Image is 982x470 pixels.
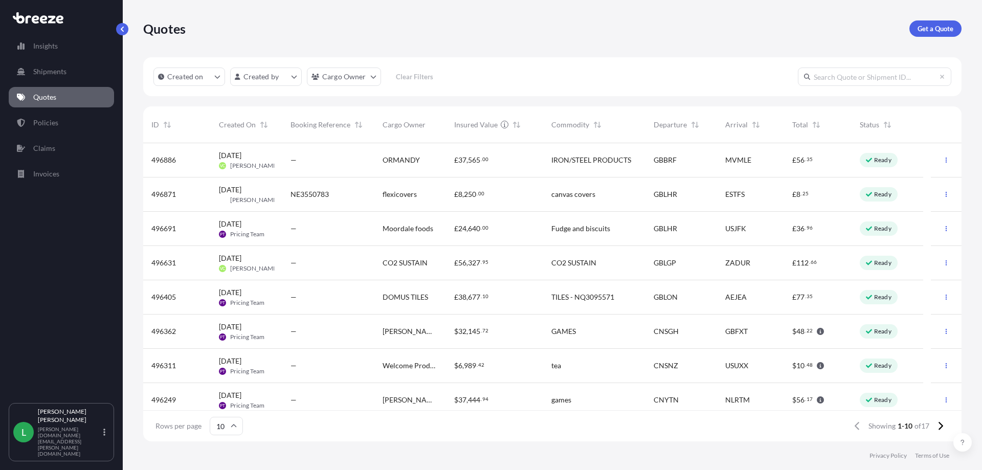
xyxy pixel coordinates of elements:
button: createdOn Filter options [153,68,225,86]
span: GBFXT [725,326,748,337]
span: 48 [796,328,805,335]
a: Shipments [9,61,114,82]
p: Created by [243,72,279,82]
span: [PERSON_NAME] games [383,326,438,337]
button: createdBy Filter options [230,68,302,86]
span: 496249 [151,395,176,405]
span: £ [454,294,458,301]
span: GBLHR [654,223,677,234]
span: , [466,225,468,232]
span: . [809,260,810,264]
span: [PERSON_NAME] [230,162,279,170]
span: CO2 SUSTAIN [383,258,428,268]
span: . [805,397,806,401]
p: Ready [874,259,891,267]
span: 250 [464,191,476,198]
span: . [805,158,806,161]
span: 48 [807,363,813,367]
span: IRON/STEEL PRODUCTS [551,155,631,165]
span: — [291,361,297,371]
span: 35 [807,295,813,298]
span: 77 [796,294,805,301]
span: $ [454,362,458,369]
span: [DATE] [219,390,241,400]
span: 496691 [151,223,176,234]
span: £ [454,259,458,266]
span: GAMES [551,326,576,337]
span: 327 [468,259,480,266]
span: ESTFS [725,189,745,199]
span: NE3550783 [291,189,329,199]
p: Claims [33,143,55,153]
p: Ready [874,225,891,233]
span: 496886 [151,155,176,165]
span: Welcome Products [383,361,438,371]
span: CNSGH [654,326,679,337]
p: Cargo Owner [322,72,366,82]
p: Clear Filters [396,72,433,82]
span: . [805,226,806,230]
span: . [481,260,482,264]
p: [PERSON_NAME][DOMAIN_NAME][EMAIL_ADDRESS][PERSON_NAME][DOMAIN_NAME] [38,426,101,457]
span: Commodity [551,120,589,130]
span: [PERSON_NAME] games [383,395,438,405]
span: 496311 [151,361,176,371]
span: 00 [482,158,488,161]
span: Booking Reference [291,120,350,130]
span: . [481,158,482,161]
span: 640 [468,225,480,232]
span: 6 [458,362,462,369]
span: VC [220,161,225,171]
span: , [466,396,468,404]
span: AEJEA [725,292,747,302]
span: 95 [482,260,488,264]
span: PT [220,366,225,376]
span: — [291,258,297,268]
span: CNYTN [654,395,679,405]
button: Sort [510,119,523,131]
button: Sort [161,119,173,131]
span: ZADUR [725,258,750,268]
button: Sort [352,119,365,131]
span: Rows per page [155,421,202,431]
span: [DATE] [219,219,241,229]
a: Claims [9,138,114,159]
span: CNSNZ [654,361,678,371]
p: Shipments [33,66,66,77]
span: CO2 SUSTAIN [551,258,596,268]
span: Departure [654,120,687,130]
span: Total [792,120,808,130]
span: 56 [458,259,466,266]
p: Ready [874,293,891,301]
span: . [481,397,482,401]
span: MVMLE [725,155,751,165]
span: 10 [482,295,488,298]
span: 37 [458,396,466,404]
p: Invoices [33,169,59,179]
span: £ [792,259,796,266]
span: [DATE] [219,253,241,263]
span: 56 [796,396,805,404]
span: £ [454,156,458,164]
span: GBLGP [654,258,676,268]
span: [DATE] [219,185,241,195]
span: 8 [458,191,462,198]
span: L [21,427,26,437]
button: Sort [881,119,894,131]
span: Pricing Team [230,299,264,307]
span: $ [454,328,458,335]
span: JM [219,195,225,205]
span: 496631 [151,258,176,268]
span: Pricing Team [230,401,264,410]
span: canvas covers [551,189,595,199]
span: , [466,328,468,335]
span: 17 [807,397,813,401]
p: [PERSON_NAME] [PERSON_NAME] [38,408,101,424]
span: of 17 [914,421,929,431]
span: $ [454,396,458,404]
span: flexicovers [383,189,417,199]
span: — [291,395,297,405]
span: Moordale foods [383,223,433,234]
span: NLRTM [725,395,750,405]
span: 496362 [151,326,176,337]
